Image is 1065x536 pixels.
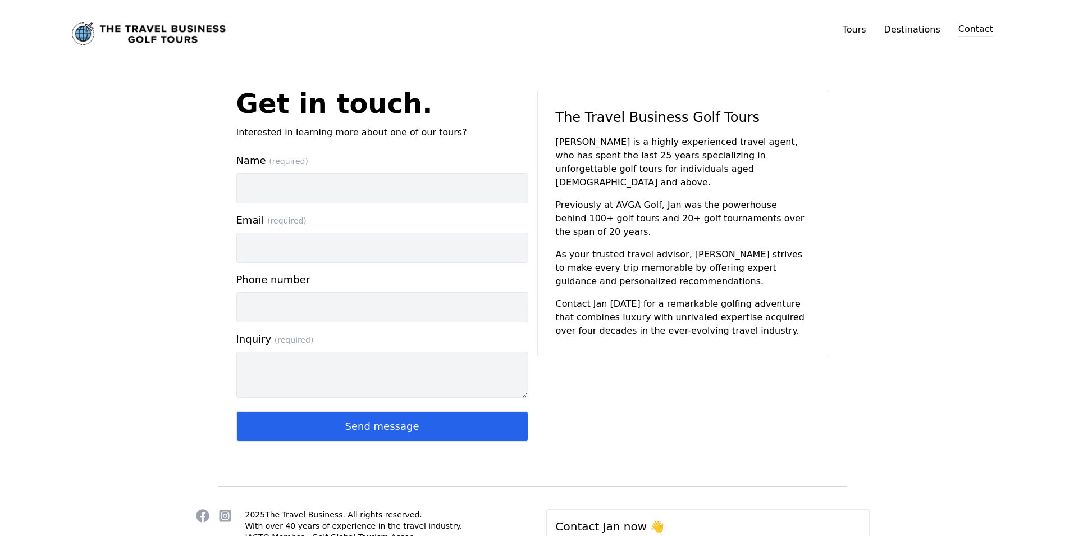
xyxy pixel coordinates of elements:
[218,509,232,523] a: The Travel Business Golf Tours's Instagram profile (opens in new window)
[884,24,940,35] a: Destinations
[556,519,860,534] h2: Contact Jan now 👋
[236,233,528,263] input: Email (required)
[196,509,209,523] a: The Travel Business Golf Tours's Facebook profile (opens in new window)
[236,153,528,169] span: Name
[236,411,528,442] button: Send message
[236,90,528,117] h1: Get in touch.
[556,297,811,338] p: Contact Jan [DATE] for a remarkable golfing adventure that combines luxury with unrivaled experti...
[245,520,463,532] p: With over 40 years of experience in the travel industry.
[269,157,308,166] span: (required)
[236,272,528,322] label: Phone number
[236,212,528,228] span: Email
[267,216,307,225] span: (required)
[236,352,528,398] textarea: Inquiry (required)
[236,331,528,347] span: Inquiry
[236,126,528,139] p: Interested in learning more about one of our tours?
[556,135,811,189] p: [PERSON_NAME] is a highly experienced travel agent, who has spent the last 25 years specializing ...
[556,198,811,239] p: Previously at AVGA Golf, Jan was the powerhouse behind 100+ golf tours and 20+ golf tournaments o...
[236,173,528,203] input: Name (required)
[275,335,314,344] span: (required)
[245,509,463,520] p: 2025 The Travel Business. All rights reserved.
[72,22,226,45] a: Link to home page
[236,292,528,322] input: Phone number
[843,24,866,35] a: Tours
[72,22,226,45] img: The Travel Business Golf Tours logo
[958,22,993,37] a: Contact
[556,248,811,288] p: As your trusted travel advisor, [PERSON_NAME] strives to make every trip memorable by offering ex...
[556,108,811,126] h2: The Travel Business Golf Tours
